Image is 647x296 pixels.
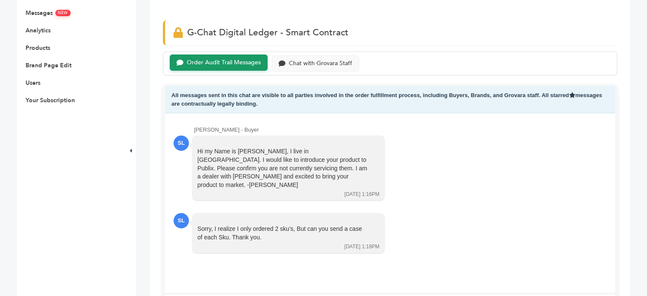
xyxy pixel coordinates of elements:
div: [DATE] 1:18PM [345,243,379,250]
div: All messages sent in this chat are visible to all parties involved in the order fulfillment proce... [165,86,615,113]
div: Order Audit Trail Messages [187,59,261,66]
a: Products [26,44,50,52]
span: NEW [55,10,71,16]
div: [PERSON_NAME] - Buyer [194,126,607,134]
div: [DATE] 1:16PM [345,191,379,198]
div: SL [174,135,189,151]
div: SL [174,213,189,228]
div: Chat with Grovara Staff [289,60,352,67]
div: Hi my Name is [PERSON_NAME], I live in [GEOGRAPHIC_DATA]. I would like to introduce your product ... [197,147,368,189]
a: MessagesNEW [26,9,71,17]
a: Your Subscription [26,96,75,104]
div: Sorry, I realize I only ordered 2 sku's, But can you send a case of each Sku. Thank you. [197,225,368,241]
a: Analytics [26,26,51,34]
span: G-Chat Digital Ledger - Smart Contract [187,26,348,39]
a: Users [26,79,40,87]
a: Brand Page Edit [26,61,71,69]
